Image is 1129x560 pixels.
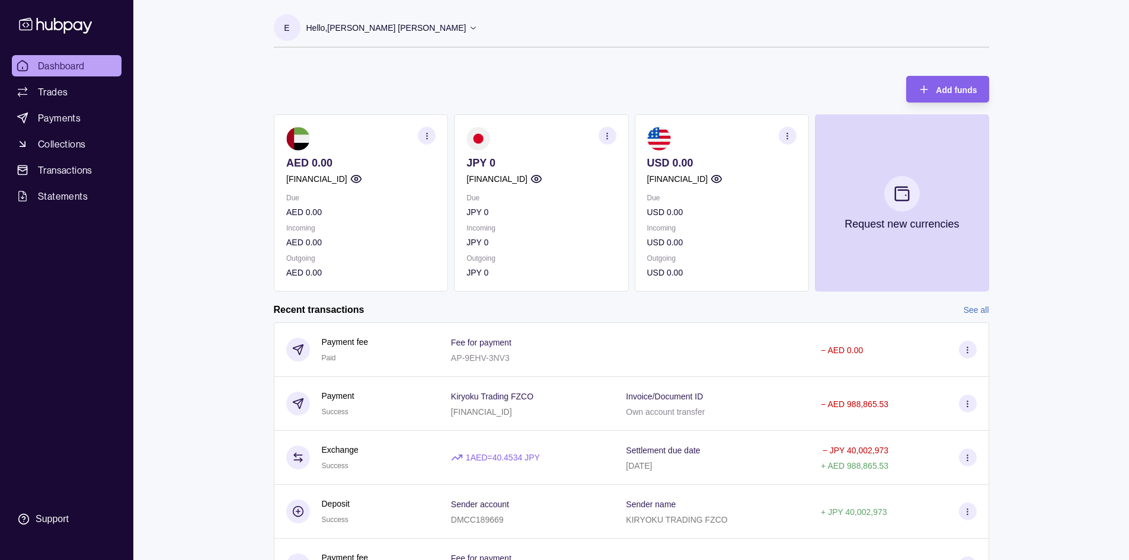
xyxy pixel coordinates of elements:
p: + AED 988,865.53 [821,461,888,471]
p: Sender account [451,500,509,509]
p: − JPY 40,002,973 [823,446,888,455]
a: Transactions [12,159,121,181]
p: [FINANCIAL_ID] [647,172,708,185]
button: Add funds [906,76,989,103]
div: Support [36,513,69,526]
p: Deposit [322,497,350,510]
p: DMCC189669 [451,515,504,524]
img: ae [286,127,310,151]
p: Own account transfer [626,407,705,417]
p: Outgoing [647,252,796,265]
span: Collections [38,137,85,151]
p: AED 0.00 [286,236,436,249]
p: 1 AED = 40.4534 JPY [466,451,540,464]
p: Kiryoku Trading FZCO [451,392,533,401]
p: USD 0.00 [647,266,796,279]
a: Payments [12,107,121,129]
p: AED 0.00 [286,266,436,279]
p: USD 0.00 [647,156,796,169]
span: Success [322,516,348,524]
span: Transactions [38,163,92,177]
p: Settlement due date [626,446,700,455]
span: Paid [322,354,336,362]
img: jp [466,127,490,151]
p: JPY 0 [466,206,616,219]
span: Statements [38,189,88,203]
p: Request new currencies [845,217,959,231]
p: Incoming [286,222,436,235]
p: E [284,21,289,34]
h2: Recent transactions [274,303,364,316]
p: Due [286,191,436,204]
p: [DATE] [626,461,652,471]
span: Dashboard [38,59,85,73]
img: us [647,127,670,151]
p: Exchange [322,443,359,456]
a: Support [12,507,121,532]
span: Success [322,462,348,470]
p: JPY 0 [466,236,616,249]
a: Dashboard [12,55,121,76]
a: Trades [12,81,121,103]
p: Invoice/Document ID [626,392,703,401]
p: − AED 988,865.53 [821,399,888,409]
span: Trades [38,85,68,99]
p: + JPY 40,002,973 [821,507,887,517]
button: Request new currencies [814,114,989,292]
a: Collections [12,133,121,155]
p: JPY 0 [466,156,616,169]
span: Success [322,408,348,416]
p: Incoming [466,222,616,235]
a: Statements [12,185,121,207]
p: [FINANCIAL_ID] [451,407,512,417]
p: JPY 0 [466,266,616,279]
p: Due [647,191,796,204]
p: USD 0.00 [647,206,796,219]
p: − AED 0.00 [821,345,863,355]
p: USD 0.00 [647,236,796,249]
p: AED 0.00 [286,206,436,219]
span: Add funds [936,85,977,95]
p: Sender name [626,500,676,509]
p: [FINANCIAL_ID] [466,172,527,185]
span: Payments [38,111,81,125]
p: Incoming [647,222,796,235]
p: Outgoing [286,252,436,265]
p: Fee for payment [451,338,511,347]
p: AED 0.00 [286,156,436,169]
p: Payment fee [322,335,369,348]
p: Due [466,191,616,204]
p: KIRYOKU TRADING FZCO [626,515,727,524]
p: Payment [322,389,354,402]
p: AP-9EHV-3NV3 [451,353,510,363]
p: Outgoing [466,252,616,265]
a: See all [964,303,989,316]
p: [FINANCIAL_ID] [286,172,347,185]
p: Hello, [PERSON_NAME] [PERSON_NAME] [306,21,466,34]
